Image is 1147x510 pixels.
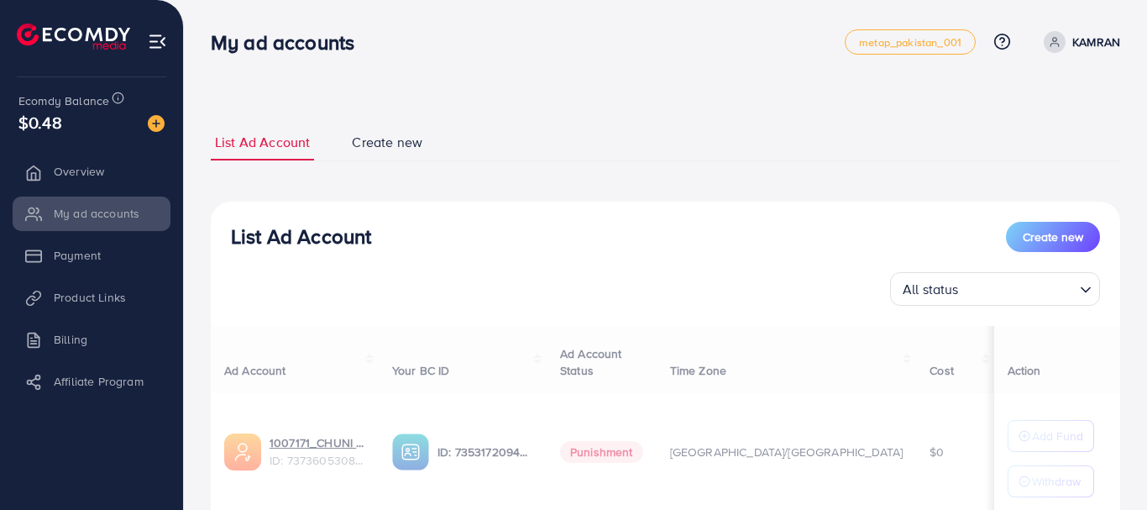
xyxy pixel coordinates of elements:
input: Search for option [964,274,1073,302]
span: metap_pakistan_001 [859,37,961,48]
img: logo [17,24,130,50]
h3: My ad accounts [211,30,368,55]
button: Create new [1006,222,1100,252]
h3: List Ad Account [231,224,371,249]
p: KAMRAN [1072,32,1120,52]
img: menu [148,32,167,51]
div: Search for option [890,272,1100,306]
img: image [148,115,165,132]
span: Create new [352,133,422,152]
span: Ecomdy Balance [18,92,109,109]
span: Create new [1023,229,1083,245]
a: KAMRAN [1037,31,1120,53]
span: $0.48 [18,110,62,134]
span: List Ad Account [215,133,310,152]
a: metap_pakistan_001 [845,29,976,55]
span: All status [899,277,962,302]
